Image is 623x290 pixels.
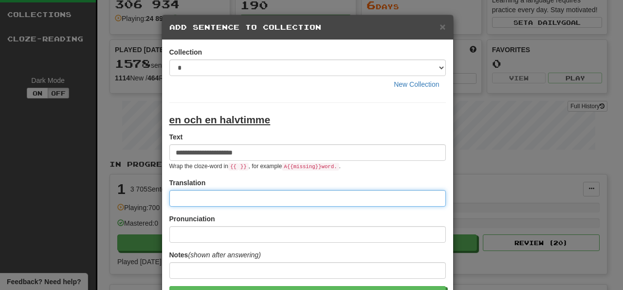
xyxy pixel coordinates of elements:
[169,47,202,57] label: Collection
[387,76,445,93] button: New Collection
[282,163,339,171] code: A {{ missing }} word.
[169,214,215,224] label: Pronunciation
[228,163,238,171] code: {{
[169,132,183,142] label: Text
[169,178,206,188] label: Translation
[169,163,341,170] small: Wrap the cloze-word in , for example .
[169,250,261,260] label: Notes
[169,22,446,32] h5: Add Sentence to Collection
[238,163,249,171] code: }}
[169,114,271,125] u: en och en halvtimme
[188,251,260,259] em: (shown after answering)
[440,21,445,32] span: ×
[440,21,445,32] button: Close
